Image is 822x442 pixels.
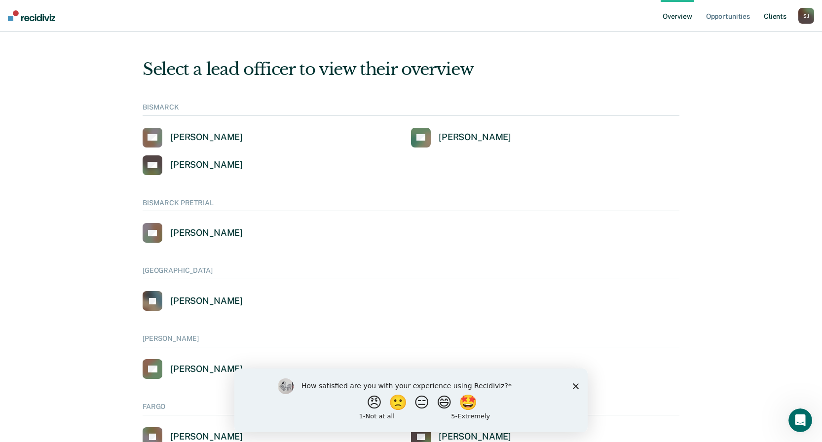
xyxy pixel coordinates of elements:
img: Recidiviz [8,10,55,21]
a: [PERSON_NAME] [143,291,243,311]
iframe: Intercom live chat [788,408,812,432]
div: FARGO [143,403,679,415]
div: BISMARCK PRETRIAL [143,199,679,212]
a: [PERSON_NAME] [143,128,243,147]
div: [PERSON_NAME] [170,132,243,143]
div: S J [798,8,814,24]
div: [PERSON_NAME] [170,295,243,307]
div: [PERSON_NAME] [439,132,511,143]
div: [PERSON_NAME] [170,364,243,375]
a: [PERSON_NAME] [143,359,243,379]
div: [PERSON_NAME] [170,227,243,239]
div: [GEOGRAPHIC_DATA] [143,266,679,279]
button: SJ [798,8,814,24]
div: BISMARCK [143,103,679,116]
a: [PERSON_NAME] [411,128,511,147]
div: [PERSON_NAME] [143,334,679,347]
div: Select a lead officer to view their overview [143,59,679,79]
iframe: Survey by Kim from Recidiviz [234,368,588,432]
a: [PERSON_NAME] [143,155,243,175]
div: [PERSON_NAME] [170,159,243,171]
a: [PERSON_NAME] [143,223,243,243]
